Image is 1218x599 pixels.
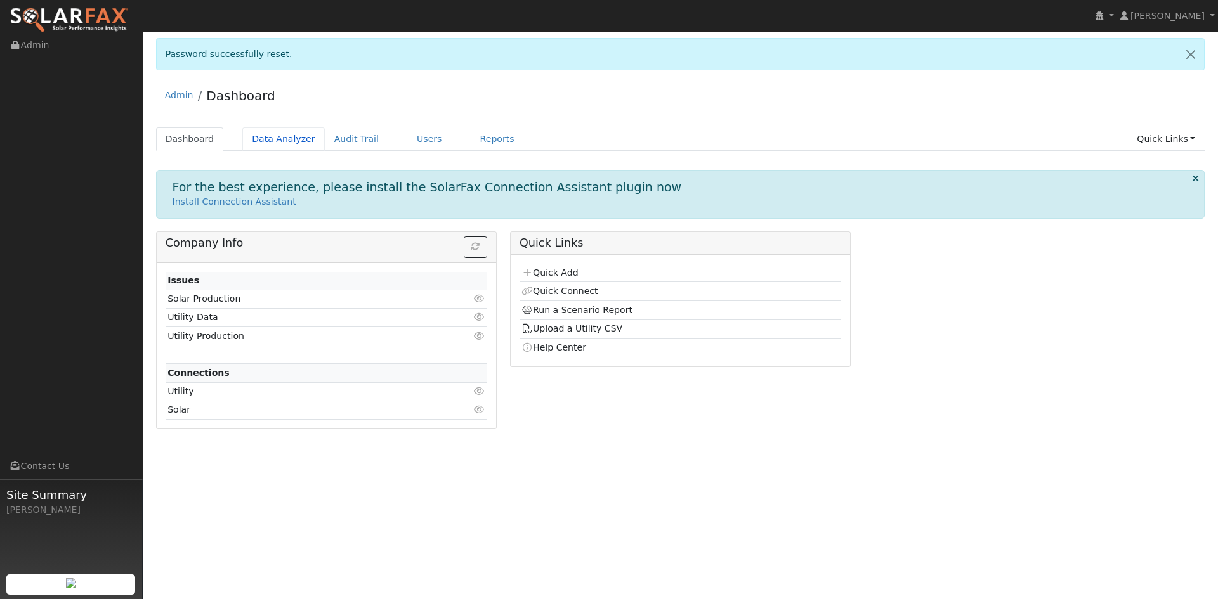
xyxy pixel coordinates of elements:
[66,578,76,588] img: retrieve
[167,275,199,285] strong: Issues
[521,267,578,278] a: Quick Add
[173,180,682,195] h1: For the best experience, please install the SolarFax Connection Assistant plugin now
[10,7,129,34] img: SolarFax
[6,486,136,503] span: Site Summary
[521,342,586,352] a: Help Center
[6,503,136,517] div: [PERSON_NAME]
[474,312,485,321] i: Click to view
[166,327,435,345] td: Utility Production
[166,401,435,419] td: Solar
[520,236,841,250] h5: Quick Links
[474,294,485,303] i: Click to view
[173,196,296,207] a: Install Connection Assistant
[521,305,632,315] a: Run a Scenario Report
[242,127,325,151] a: Data Analyzer
[166,382,435,401] td: Utility
[521,323,622,333] a: Upload a Utility CSV
[206,88,275,103] a: Dashboard
[471,127,524,151] a: Reports
[521,286,598,296] a: Quick Connect
[1177,39,1204,70] a: Close
[474,405,485,414] i: Click to view
[474,332,485,340] i: Click to view
[1130,11,1205,21] span: [PERSON_NAME]
[474,387,485,396] i: Click to view
[156,127,224,151] a: Dashboard
[1127,127,1205,151] a: Quick Links
[407,127,452,151] a: Users
[166,308,435,326] td: Utility Data
[166,290,435,308] td: Solar Production
[166,236,487,250] h5: Company Info
[325,127,388,151] a: Audit Trail
[165,90,193,100] a: Admin
[156,38,1205,70] div: Password successfully reset.
[167,368,230,378] strong: Connections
